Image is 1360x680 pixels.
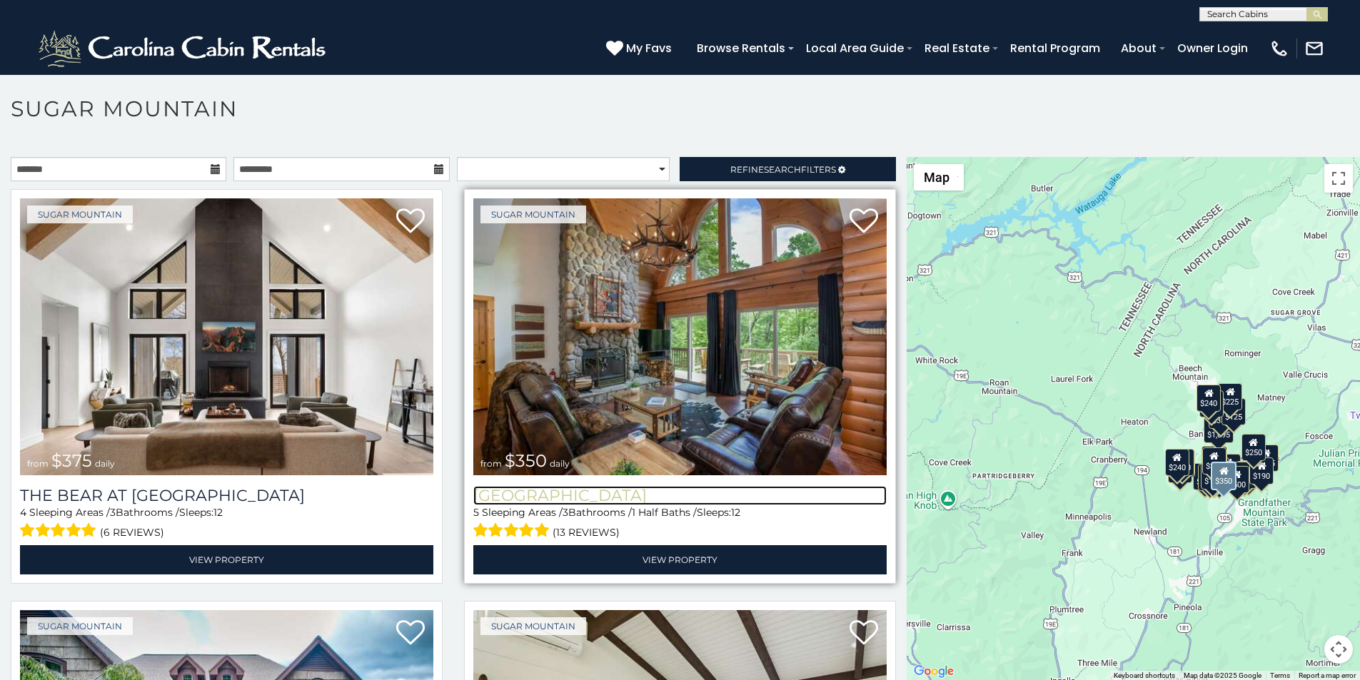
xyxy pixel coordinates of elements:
a: Local Area Guide [799,36,911,61]
span: $350 [505,450,547,471]
span: 5 [473,506,479,519]
img: White-1-2.png [36,27,332,70]
img: mail-regular-white.png [1304,39,1324,59]
a: RefineSearchFilters [680,157,895,181]
a: Sugar Mountain [27,205,133,223]
div: $195 [1232,462,1256,489]
span: 3 [110,506,116,519]
button: Change map style [914,164,964,191]
a: Sugar Mountain [480,205,586,223]
div: $240 [1165,449,1189,476]
span: Search [764,164,801,175]
h3: Grouse Moor Lodge [473,486,887,505]
button: Toggle fullscreen view [1324,164,1353,193]
span: daily [95,458,115,469]
span: from [480,458,502,469]
div: $155 [1254,445,1279,472]
a: Real Estate [917,36,997,61]
div: $200 [1217,454,1241,481]
a: The Bear At [GEOGRAPHIC_DATA] [20,486,433,505]
div: $190 [1250,457,1274,484]
a: Grouse Moor Lodge from $350 daily [473,198,887,475]
a: Browse Rentals [690,36,792,61]
a: Sugar Mountain [480,617,586,635]
a: Add to favorites [396,207,425,237]
div: $250 [1241,434,1266,461]
div: $175 [1201,462,1225,489]
div: $500 [1225,466,1249,493]
span: Refine Filters [730,164,836,175]
div: $225 [1219,383,1243,410]
span: daily [550,458,570,469]
span: (6 reviews) [100,523,164,542]
img: The Bear At Sugar Mountain [20,198,433,475]
a: Add to favorites [396,619,425,649]
img: phone-regular-white.png [1269,39,1289,59]
div: $350 [1212,462,1237,490]
div: $125 [1222,398,1246,425]
a: About [1114,36,1164,61]
div: $300 [1202,447,1226,475]
span: 12 [731,506,740,519]
a: Sugar Mountain [27,617,133,635]
a: Add to favorites [850,207,878,237]
div: $155 [1199,464,1223,491]
img: Grouse Moor Lodge [473,198,887,475]
span: (13 reviews) [553,523,620,542]
a: View Property [20,545,433,574]
a: [GEOGRAPHIC_DATA] [473,486,887,505]
button: Map camera controls [1324,635,1353,664]
a: Add to favorites [850,619,878,649]
div: Sleeping Areas / Bathrooms / Sleeps: [20,505,433,542]
div: Sleeping Areas / Bathrooms / Sleeps: [473,505,887,542]
span: 4 [20,506,26,519]
span: 3 [563,506,568,519]
div: $1,095 [1204,416,1234,443]
a: The Bear At Sugar Mountain from $375 daily [20,198,433,475]
span: 1 Half Baths / [632,506,697,519]
span: Map data ©2025 Google [1184,671,1261,679]
span: from [27,458,49,469]
a: View Property [473,545,887,574]
a: Terms [1270,671,1290,679]
a: Rental Program [1003,36,1107,61]
a: My Favs [606,39,675,58]
h3: The Bear At Sugar Mountain [20,486,433,505]
a: Report a map error [1299,671,1356,679]
span: Map [924,170,950,185]
span: 12 [213,506,223,519]
div: $240 [1197,385,1222,412]
span: $375 [51,450,92,471]
div: $190 [1202,446,1226,473]
a: Owner Login [1170,36,1255,61]
span: My Favs [626,39,672,57]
